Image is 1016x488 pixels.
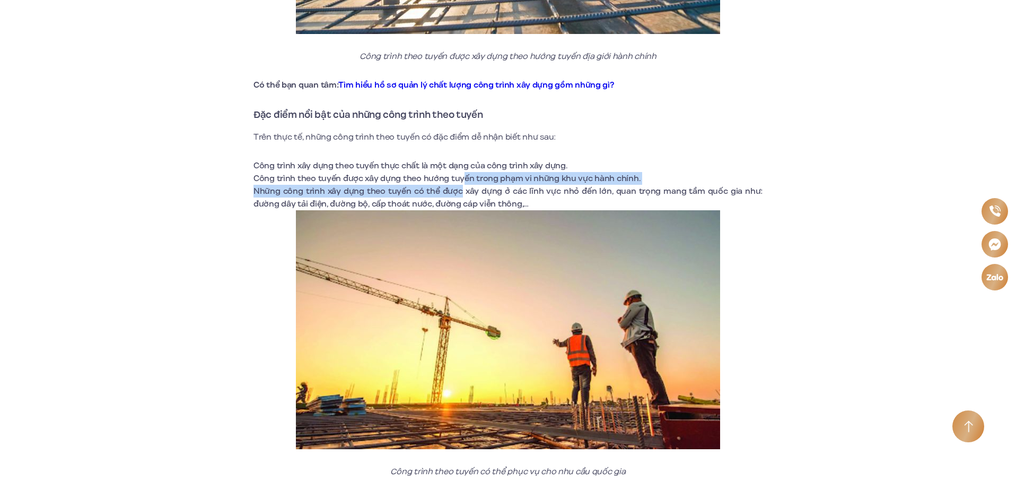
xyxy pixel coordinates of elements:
p: Trên thực tế, những công trình theo tuyến có đặc điểm dễ nhận biết như sau: [253,131,763,143]
li: Những công trình xây dựng theo tuyến có thể được xây dựng ở các lĩnh vực nhỏ đến lớn, quan trọng ... [253,185,763,210]
li: Công trình theo tuyến được xây dựng theo hướng tuyến trong phạm vi những khu vực hành chính. [253,172,763,185]
img: Phone icon [988,205,1001,217]
strong: Đặc điểm nổi bật của những công trình theo tuyến [253,108,483,122]
a: Tìm hiểu hồ sơ quản lý chất lượng công trình xây dựng gồm những gì? [338,79,614,91]
img: Messenger icon [988,237,1002,251]
img: Arrow icon [964,421,973,433]
img: Zalo icon [986,273,1004,281]
li: Công trình xây dựng theo tuyến thực chất là một dạng của công trình xây dựng. [253,159,763,172]
em: Công trình theo tuyến được xây dựng theo hướng tuyến địa giới hành chính [360,50,656,62]
strong: Có thể bạn quan tâm: [253,79,615,91]
em: Công trình theo tuyến có thể phục vụ cho nhu cầu quốc gia [390,466,625,477]
img: Công trình theo tuyến có thể phục vụ cho nhu cầu quốc gia [296,210,720,449]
